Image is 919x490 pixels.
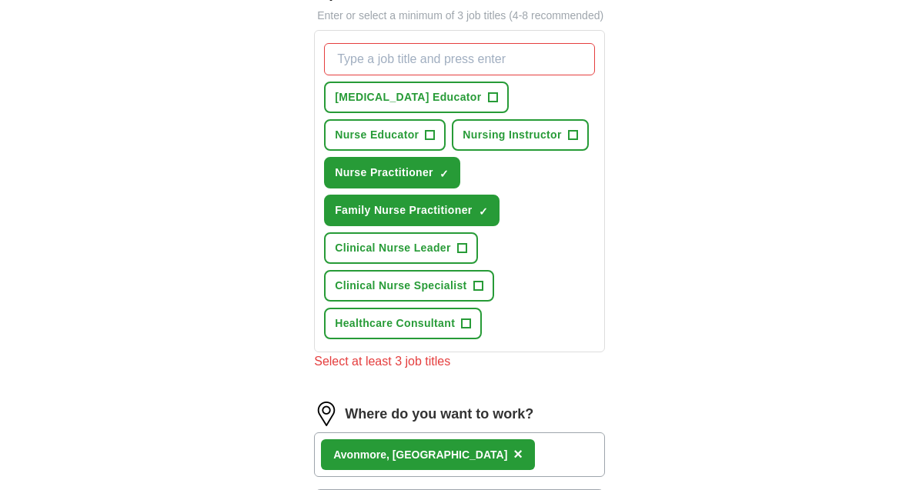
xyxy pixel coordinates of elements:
[324,308,482,339] button: Healthcare Consultant
[324,43,595,75] input: Type a job title and press enter
[513,443,523,466] button: ×
[439,168,449,180] span: ✓
[335,240,451,256] span: Clinical Nurse Leader
[463,127,561,143] span: Nursing Instructor
[513,445,523,462] span: ×
[324,270,493,302] button: Clinical Nurse Specialist
[324,232,478,264] button: Clinical Nurse Leader
[335,278,466,294] span: Clinical Nurse Specialist
[335,315,455,332] span: Healthcare Consultant
[314,402,339,426] img: location.png
[324,119,446,151] button: Nurse Educator
[479,205,488,218] span: ✓
[345,404,533,425] label: Where do you want to work?
[324,157,460,188] button: Nurse Practitioner✓
[335,165,433,181] span: Nurse Practitioner
[333,448,376,461] strong: Avonmo
[314,8,605,24] p: Enter or select a minimum of 3 job titles (4-8 recommended)
[335,127,419,143] span: Nurse Educator
[324,82,508,113] button: [MEDICAL_DATA] Educator
[452,119,588,151] button: Nursing Instructor
[333,447,507,463] div: re, [GEOGRAPHIC_DATA]
[324,195,499,226] button: Family Nurse Practitioner✓
[314,352,605,371] div: Select at least 3 job titles
[335,89,481,105] span: [MEDICAL_DATA] Educator
[335,202,472,218] span: Family Nurse Practitioner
